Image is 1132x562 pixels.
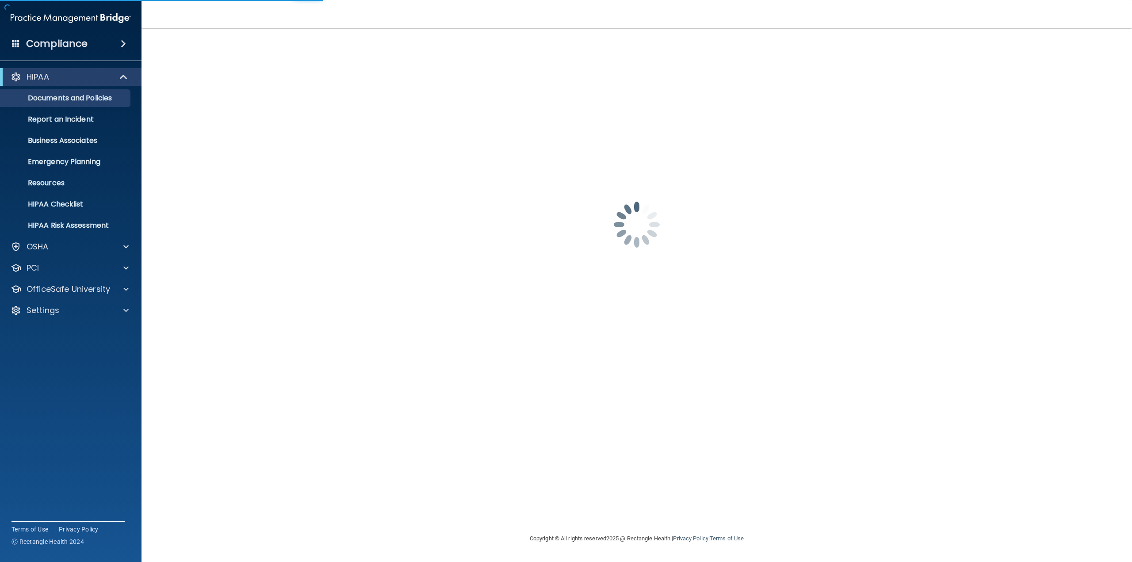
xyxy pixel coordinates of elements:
[6,136,126,145] p: Business Associates
[593,180,681,269] img: spinner.e123f6fc.gif
[6,200,126,209] p: HIPAA Checklist
[710,535,744,542] a: Terms of Use
[6,179,126,187] p: Resources
[27,72,49,82] p: HIPAA
[27,284,110,294] p: OfficeSafe University
[11,537,84,546] span: Ⓒ Rectangle Health 2024
[59,525,99,534] a: Privacy Policy
[6,221,126,230] p: HIPAA Risk Assessment
[6,157,126,166] p: Emergency Planning
[27,263,39,273] p: PCI
[26,38,88,50] h4: Compliance
[11,305,129,316] a: Settings
[27,305,59,316] p: Settings
[11,284,129,294] a: OfficeSafe University
[11,263,129,273] a: PCI
[475,524,798,553] div: Copyright © All rights reserved 2025 @ Rectangle Health | |
[11,72,128,82] a: HIPAA
[11,241,129,252] a: OSHA
[11,9,131,27] img: PMB logo
[6,94,126,103] p: Documents and Policies
[27,241,49,252] p: OSHA
[6,115,126,124] p: Report an Incident
[11,525,48,534] a: Terms of Use
[673,535,708,542] a: Privacy Policy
